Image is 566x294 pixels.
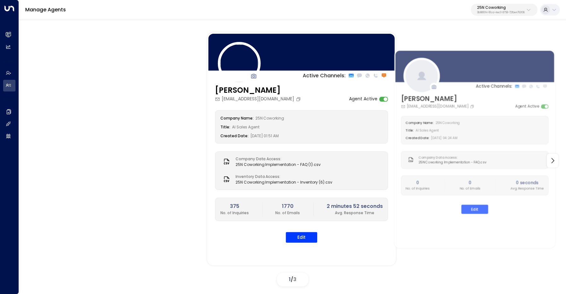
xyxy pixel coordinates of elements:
[510,186,544,191] p: Avg. Response Time
[275,202,300,210] h2: 1770
[459,186,480,191] p: No. of Emails
[277,273,308,286] div: /
[406,179,430,185] h2: 0
[515,103,539,109] label: Agent Active
[435,120,460,125] span: 25N Coworking
[232,124,260,130] span: AI Sales Agent
[303,72,346,79] p: Active Channels:
[431,135,457,140] span: [DATE] 04:24 AM
[327,210,383,215] p: Avg. Response Time
[218,42,261,85] img: 84_headshot.jpg
[250,133,279,138] span: [DATE] 01:51 AM
[477,11,525,14] p: 3b9800f4-81ca-4ec0-8758-72fbe4763f36
[477,6,525,9] p: 25N Coworking
[235,156,317,162] label: Company Data Access:
[327,202,383,210] h2: 2 minutes 52 seconds
[275,210,300,215] p: No. of Emails
[459,179,480,185] h2: 0
[461,204,488,214] button: Edit
[470,104,476,109] button: Copy
[286,232,317,243] button: Edit
[293,276,296,283] span: 3
[220,210,249,215] p: No. of Inquiries
[471,4,537,16] button: 25N Coworking3b9800f4-81ca-4ec0-8758-72fbe4763f36
[476,83,512,89] p: Active Channels:
[255,115,284,121] span: 25N Coworking
[220,124,230,130] label: Title:
[289,276,291,283] span: 1
[406,120,434,125] label: Company Name:
[510,179,544,185] h2: 0 seconds
[215,84,302,96] h3: [PERSON_NAME]
[220,202,249,210] h2: 375
[235,173,329,179] label: Inventory Data Access:
[406,186,430,191] p: No. of Inquiries
[401,103,475,109] div: [EMAIL_ADDRESS][DOMAIN_NAME]
[401,94,475,103] h3: [PERSON_NAME]
[349,96,377,102] label: Agent Active
[418,155,484,160] label: Company Data Access:
[406,135,429,140] label: Created Date:
[235,179,332,185] span: 25N Coworking Implementation - Inventory (6).csv
[296,96,302,101] button: Copy
[25,6,66,13] a: Manage Agents
[418,160,487,164] span: 25N Coworking Implementation - FAQ.csv
[406,128,414,132] label: Title:
[220,115,254,121] label: Company Name:
[235,162,320,167] span: 25N Coworking Implementation - FAQ (1).csv
[215,96,302,102] div: [EMAIL_ADDRESS][DOMAIN_NAME]
[415,128,439,132] span: AI Sales Agent
[220,133,248,138] label: Created Date:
